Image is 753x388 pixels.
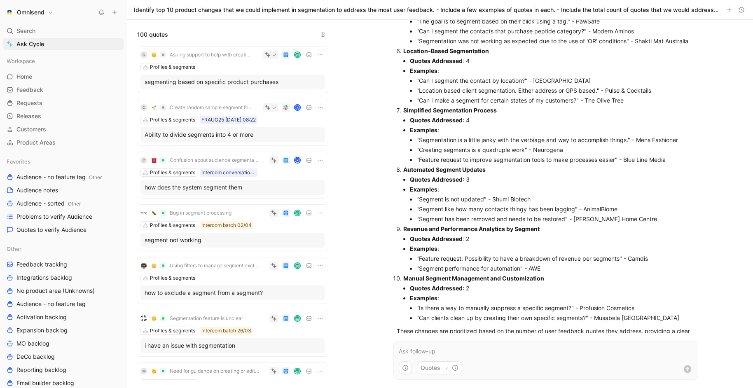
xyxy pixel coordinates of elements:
h1: Identify top 10 product changes that we could implement in segmentation to address the most user ... [134,6,719,14]
span: Feedback [16,86,43,94]
h1: Omnisend [17,9,44,16]
li: : 2 [410,283,695,293]
a: DeCo backlog [3,351,124,363]
li: "Feature request: Possibility to have a breakdown of revenue per segments" - Camdis [416,254,695,264]
a: Audience - no feature tag [3,298,124,310]
div: Profiles & segments [150,116,195,124]
span: No product area (Unknowns) [16,287,95,295]
img: avatar [295,369,300,374]
a: Reporting backlog [3,364,124,376]
strong: Examples [410,186,437,193]
span: Releases [16,112,41,120]
li: : 2 [410,234,695,244]
img: 🤔 [152,316,157,321]
strong: Examples [410,126,437,133]
a: Integrations backlog [3,271,124,284]
span: MO backlog [16,339,49,348]
button: 🌱Create random sample segment for email campaigns [149,103,256,112]
div: C [140,157,147,164]
div: Profiles & segments [150,168,195,177]
span: Home [16,72,32,81]
a: Requests [3,97,124,109]
img: 🌱 [152,105,157,110]
a: Problems to verify Audience [3,210,124,223]
strong: Manual Segment Management and Customization [403,275,544,282]
strong: Revenue and Performance Analytics by Segment [403,225,540,232]
span: Other [68,201,81,207]
strong: Examples [410,245,437,252]
li: "Creating segments is a quadruple work" - Neurogena [416,145,695,155]
a: Activation backlog [3,311,124,323]
li: "Segment performance for automation" - AWE [416,264,695,273]
img: Omnisend [5,8,14,16]
button: 🤔Asking support to help with creating (or verify) a segment [149,50,256,60]
span: Audience - no feature tag [16,173,102,182]
span: Customers [16,125,46,133]
li: : [410,293,695,323]
strong: Quotes Addressed [410,117,463,124]
li: "Location based client segmentation. Either address or GPS based." - Pulse & Cocktails [416,86,695,96]
button: 🐛Bug in segment processing [149,208,234,218]
li: "The goal is to segment based on their click using a tag." - PawSafe [416,16,695,26]
div: Favorites [3,155,124,168]
a: Product Areas [3,136,124,149]
div: Other [3,243,124,255]
strong: Quotes Addressed [410,235,463,242]
li: : 3 [410,175,695,185]
a: Customers [3,123,124,136]
span: Expansion backlog [16,326,68,334]
a: Quotes to verify Audience [3,224,124,236]
strong: Quotes Addressed [410,176,463,183]
li: "Segment like how many contacts thingy has been lagging" - AnimalBiome [416,204,695,214]
span: Audience - no feature tag [16,300,86,308]
li: : [410,185,695,224]
img: avatar [295,316,300,321]
img: avatar [295,210,300,216]
span: Ask Cycle [16,39,44,49]
div: C [140,104,147,111]
span: Using filters to manage segment exclusion [170,262,259,269]
span: Requests [16,99,42,107]
a: Home [3,70,124,83]
span: DeCo backlog [16,353,55,361]
img: 🤔 [152,369,157,374]
span: Audience - sorted [16,199,81,208]
div: Workspace [3,55,124,67]
span: Bug in segment processing [170,210,232,216]
div: Intercom batch 26/03 [201,327,251,335]
button: OmnisendOmnisend [3,7,55,18]
a: No product area (Unknowns) [3,285,124,297]
p: These changes are prioritized based on the number of user feedback quotes they address, providing... [397,326,695,346]
span: Integrations backlog [16,273,72,282]
li: : 4 [410,56,695,66]
li: "Can I segment the contacts that purchase peptide category?" - Modern Aminos [416,26,695,36]
strong: Quotes Addressed [410,285,463,292]
div: i have an issue with segmentation [145,341,320,351]
span: Segmentation feature is unclear [170,315,243,322]
span: Create random sample segment for email campaigns [170,104,253,111]
img: logo [140,262,147,269]
div: Search [3,25,124,37]
div: FRAUG25 [DATE] 08:22 [201,116,256,124]
strong: Examples [410,67,437,74]
button: ☎️Confusion about audience segmentation and tagging system [149,155,262,165]
span: Activation backlog [16,313,67,321]
a: Ask Cycle [3,38,124,50]
div: Profiles & segments [150,63,195,71]
span: Reporting backlog [16,366,66,374]
span: Asking support to help with creating (or verify) a segment [170,51,253,58]
div: K [295,105,300,110]
div: how to exclude a segment from a segment? [145,288,320,298]
span: Email builder backlog [16,379,74,387]
strong: Examples [410,295,437,302]
img: 🤔 [152,263,157,268]
a: MO backlog [3,337,124,350]
a: Releases [3,110,124,122]
li: : [410,7,695,46]
a: Audience - no feature tagOther [3,171,124,183]
strong: Simplified Segmentation Process [403,107,497,114]
div: how does the system segment them [145,182,320,192]
div: Ability to divide segments into 4 or more [145,130,320,140]
strong: Location-Based Segmentation [403,47,489,54]
img: logo [140,315,147,322]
